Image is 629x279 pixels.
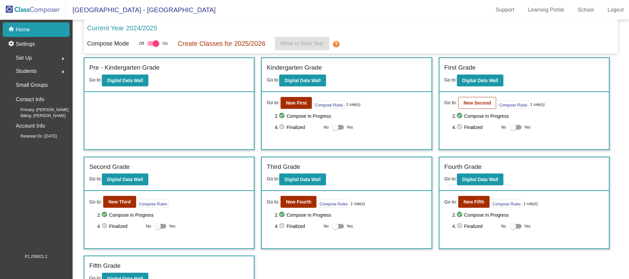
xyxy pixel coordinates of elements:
[324,124,329,130] span: No
[456,112,464,120] mat-icon: check_circle
[457,75,503,86] button: Digital Data Wall
[464,100,491,106] b: New Second
[285,78,320,83] b: Digital Data Wall
[87,39,129,48] p: Compose Mode
[267,176,279,181] span: Go to:
[452,211,604,219] span: 2. Compose In Progress
[286,199,311,204] b: New Fourth
[275,222,320,230] span: 4. Finalized
[59,55,67,63] mat-icon: arrow_right
[279,211,286,219] mat-icon: check_circle
[444,199,457,205] span: Go to:
[89,77,102,82] span: Go to:
[89,261,121,271] label: Fifth Grade
[285,177,320,182] b: Digital Data Wall
[444,176,457,181] span: Go to:
[281,97,312,109] button: New First
[87,23,157,33] p: Current Year 2024/2025
[444,63,476,73] label: First Grade
[97,222,143,230] span: 4. Finalized
[101,222,109,230] mat-icon: check_circle
[108,199,131,204] b: New Third
[89,199,102,205] span: Go to:
[102,75,148,86] button: Digital Data Wall
[456,222,464,230] mat-icon: check_circle
[462,78,498,83] b: Digital Data Wall
[572,5,599,15] a: School
[602,5,629,15] a: Logout
[524,123,531,131] span: Yes
[101,211,109,219] mat-icon: check_circle
[462,177,498,182] b: Digital Data Wall
[279,173,326,185] button: Digital Data Wall
[458,196,490,208] button: New Fifth
[267,77,279,82] span: Go to:
[59,68,67,76] mat-icon: arrow_right
[89,176,102,181] span: Go to:
[163,41,168,46] span: On
[452,112,604,120] span: 2. Compose In Progress
[452,222,498,230] span: 4. Finalized
[279,222,286,230] mat-icon: check_circle
[89,162,130,172] label: Second Grade
[169,222,175,230] span: Yes
[275,211,427,219] span: 2. Compose In Progress
[332,40,340,48] mat-icon: help
[457,173,503,185] button: Digital Data Wall
[286,100,307,106] b: New First
[456,123,464,131] mat-icon: check_circle
[491,200,522,208] button: Compose Rules
[530,102,545,108] i: 1 rule(s)
[107,78,143,83] b: Digital Data Wall
[10,133,57,139] span: Renewal On: [DATE]
[137,200,169,208] button: Compose Rules
[275,37,329,50] button: Move to Next Year
[318,200,349,208] button: Compose Rules
[267,63,322,73] label: Kindergarten Grade
[275,112,427,120] span: 2. Compose In Progress
[523,5,569,15] a: Learning Portal
[8,40,16,48] mat-icon: settings
[452,123,498,131] span: 4. Finalized
[279,123,286,131] mat-icon: check_circle
[10,107,69,113] span: Primary: [PERSON_NAME]
[16,40,35,48] p: Settings
[281,196,316,208] button: New Fourth
[501,124,506,130] span: No
[346,123,353,131] span: Yes
[444,77,457,82] span: Go to:
[524,222,531,230] span: Yes
[16,67,37,76] span: Students
[313,101,344,109] button: Compose Rules
[102,173,148,185] button: Digital Data Wall
[16,26,30,34] p: Home
[16,121,45,131] p: Account Info
[16,95,44,104] p: Contact Info
[350,201,365,207] i: 1 rule(s)
[464,199,484,204] b: New Fifth
[346,222,353,230] span: Yes
[66,5,216,15] span: [GEOGRAPHIC_DATA] - [GEOGRAPHIC_DATA]
[275,123,320,131] span: 4. Finalized
[524,201,538,207] i: 1 rule(s)
[497,101,529,109] button: Compose Rules
[267,162,300,172] label: Third Grade
[324,223,329,229] span: No
[89,63,160,73] label: Pre - Kindergarten Grade
[178,39,265,48] p: Create Classes for 2025/2026
[444,162,482,172] label: Fourth Grade
[279,75,326,86] button: Digital Data Wall
[146,223,151,229] span: No
[444,99,457,106] span: Go to:
[103,196,136,208] button: New Third
[456,211,464,219] mat-icon: check_circle
[16,53,32,63] span: Set Up
[501,223,506,229] span: No
[16,80,48,90] p: Small Groups
[267,199,279,205] span: Go to:
[8,26,16,34] mat-icon: home
[279,112,286,120] mat-icon: check_circle
[346,102,360,108] i: 1 rule(s)
[267,99,279,106] span: Go to:
[97,211,249,219] span: 2. Compose In Progress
